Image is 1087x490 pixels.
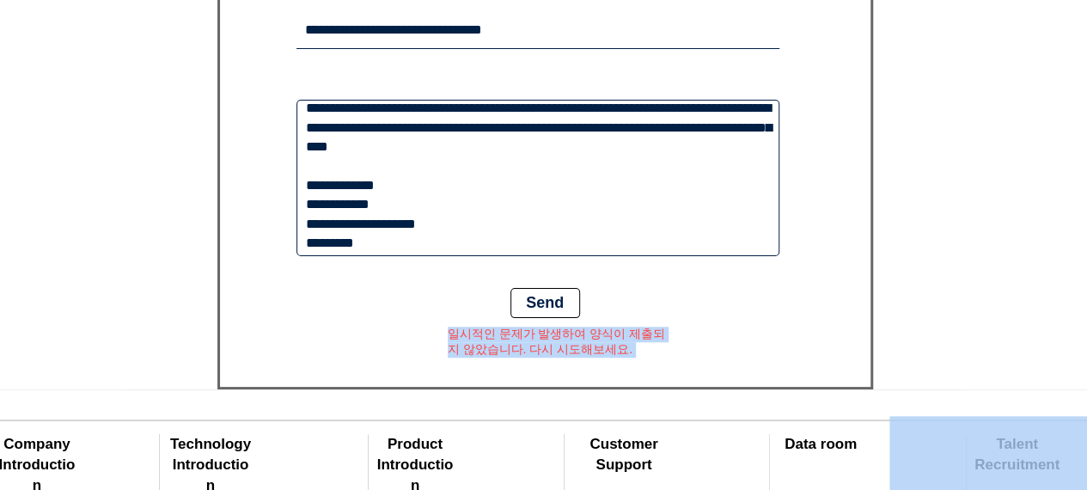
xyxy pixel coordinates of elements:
[785,436,857,452] font: ​Data room
[448,327,666,356] span: 일시적인 문제가 발생하여 양식이 제출되지 않았습니다. 다시 시도해보세요.
[589,436,657,473] font: Customer Support
[889,416,1087,490] iframe: Wix Chat
[510,288,580,318] button: Send
[526,294,564,311] font: Send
